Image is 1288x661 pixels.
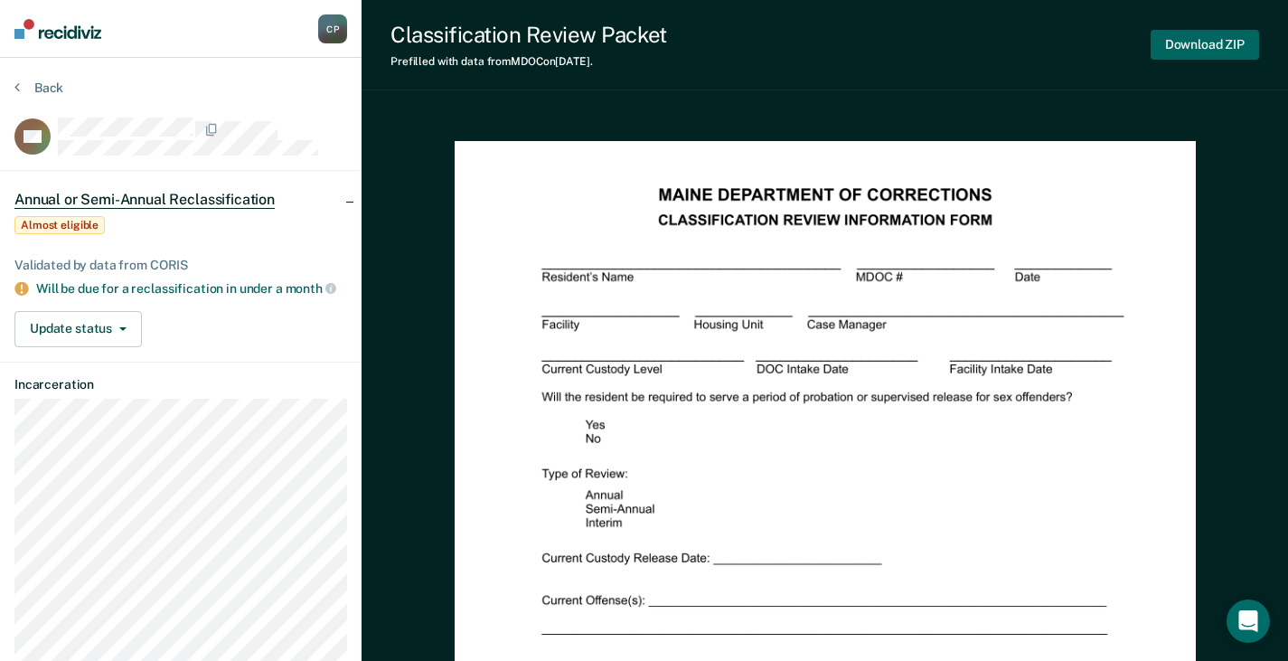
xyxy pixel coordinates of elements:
div: C P [318,14,347,43]
span: Annual or Semi-Annual Reclassification [14,191,275,209]
button: Back [14,80,63,96]
button: Update status [14,311,142,347]
span: Almost eligible [14,216,105,234]
div: Prefilled with data from MDOC on [DATE] . [390,55,667,68]
button: Download ZIP [1151,30,1259,60]
img: Recidiviz [14,19,101,39]
div: Validated by data from CORIS [14,258,347,273]
button: CP [318,14,347,43]
dt: Incarceration [14,377,347,392]
div: Classification Review Packet [390,22,667,48]
div: Will be due for a reclassification in under a month [36,280,347,297]
div: Open Intercom Messenger [1227,600,1270,643]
